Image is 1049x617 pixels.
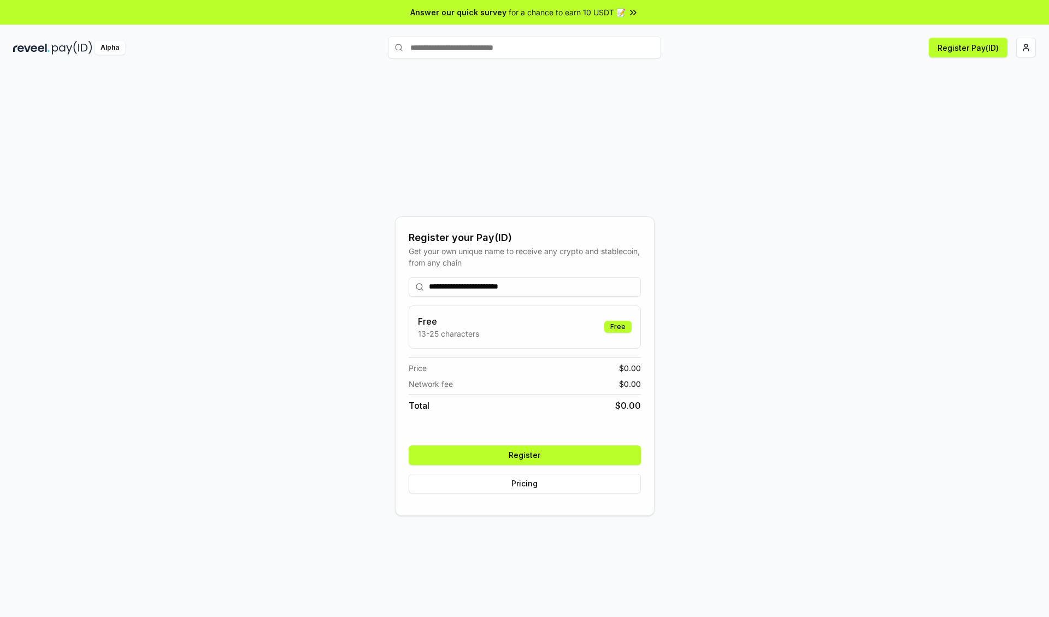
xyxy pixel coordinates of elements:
[615,399,641,412] span: $ 0.00
[619,378,641,390] span: $ 0.00
[13,41,50,55] img: reveel_dark
[409,399,429,412] span: Total
[509,7,626,18] span: for a chance to earn 10 USDT 📝
[409,362,427,374] span: Price
[409,245,641,268] div: Get your own unique name to receive any crypto and stablecoin, from any chain
[410,7,506,18] span: Answer our quick survey
[409,378,453,390] span: Network fee
[95,41,125,55] div: Alpha
[409,445,641,465] button: Register
[409,230,641,245] div: Register your Pay(ID)
[409,474,641,493] button: Pricing
[604,321,632,333] div: Free
[418,315,479,328] h3: Free
[52,41,92,55] img: pay_id
[418,328,479,339] p: 13-25 characters
[619,362,641,374] span: $ 0.00
[929,38,1007,57] button: Register Pay(ID)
